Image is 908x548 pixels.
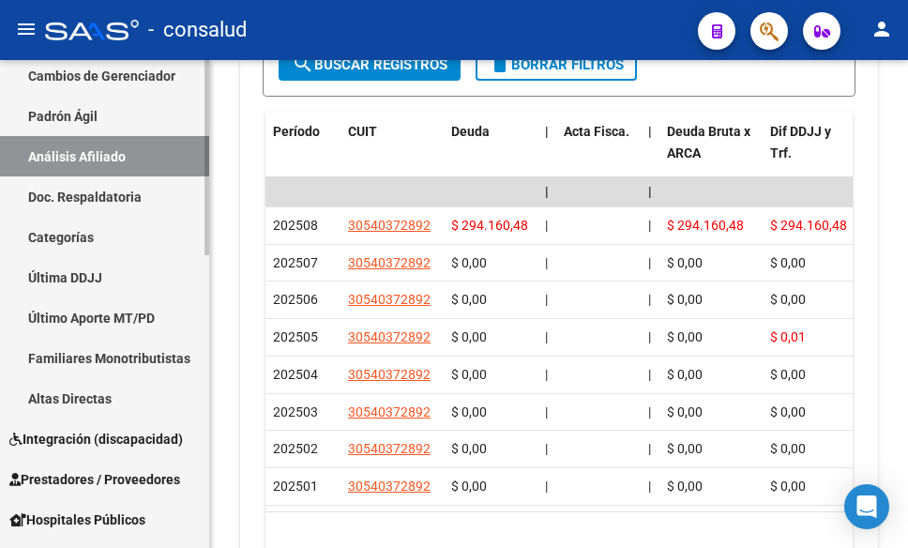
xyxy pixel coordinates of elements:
span: | [648,441,651,456]
mat-icon: search [292,53,314,75]
span: Borrar Filtros [489,56,624,73]
mat-icon: person [870,18,893,40]
span: | [648,124,652,139]
span: 202502 [273,441,318,456]
span: - consalud [148,9,247,51]
span: | [648,367,651,382]
datatable-header-cell: Deuda Bruta x ARCA [659,112,763,194]
span: 30540372892 [348,404,431,419]
span: Hospitales Públicos [9,510,145,530]
div: Open Intercom Messenger [844,484,889,529]
span: | [648,329,651,344]
span: | [648,218,651,233]
datatable-header-cell: Acta Fisca. [556,112,641,194]
span: | [648,255,651,270]
span: Acta Fisca. [564,124,629,139]
span: $ 0,00 [667,367,703,382]
span: $ 0,00 [451,479,487,494]
datatable-header-cell: Deuda [444,112,537,194]
span: | [545,404,548,419]
span: $ 0,00 [770,367,806,382]
span: CUIT [348,124,377,139]
button: Buscar Registros [279,49,461,81]
span: $ 0,00 [770,479,806,494]
span: | [545,292,548,307]
span: 202507 [273,255,318,270]
span: 30540372892 [348,367,431,382]
span: $ 0,01 [770,329,806,344]
span: $ 0,00 [770,255,806,270]
span: 202504 [273,367,318,382]
span: | [545,329,548,344]
span: | [545,441,548,456]
span: $ 0,00 [770,404,806,419]
span: | [545,124,549,139]
datatable-header-cell: CUIT [340,112,444,194]
span: 30540372892 [348,255,431,270]
span: Deuda [451,124,490,139]
mat-icon: delete [489,53,511,75]
span: Período [273,124,320,139]
span: $ 0,00 [667,329,703,344]
span: 202503 [273,404,318,419]
span: Integración (discapacidad) [9,429,183,449]
span: 202505 [273,329,318,344]
span: $ 0,00 [451,404,487,419]
button: Borrar Filtros [476,49,637,81]
span: | [545,218,548,233]
span: | [648,292,651,307]
span: $ 294.160,48 [770,218,847,233]
span: 30540372892 [348,218,431,233]
span: 202506 [273,292,318,307]
span: $ 294.160,48 [451,218,528,233]
datatable-header-cell: | [537,112,556,194]
span: Dif DDJJ y Trf. [770,124,831,160]
span: $ 0,00 [451,292,487,307]
mat-icon: menu [15,18,38,40]
span: 202508 [273,218,318,233]
span: $ 0,00 [667,404,703,419]
span: Buscar Registros [292,56,447,73]
span: 202501 [273,479,318,494]
span: $ 0,00 [667,255,703,270]
span: | [545,367,548,382]
datatable-header-cell: Período [265,112,340,194]
span: Deuda Bruta x ARCA [667,124,750,160]
span: 30540372892 [348,441,431,456]
span: 30540372892 [348,329,431,344]
span: 30540372892 [348,292,431,307]
span: | [545,184,549,199]
span: | [545,479,548,494]
span: 30540372892 [348,479,431,494]
span: | [545,255,548,270]
span: $ 0,00 [667,479,703,494]
span: $ 0,00 [451,255,487,270]
datatable-header-cell: | [641,112,659,194]
span: $ 0,00 [451,367,487,382]
span: $ 0,00 [451,329,487,344]
span: $ 0,00 [770,441,806,456]
span: Prestadores / Proveedores [9,469,180,490]
span: $ 0,00 [667,441,703,456]
span: | [648,479,651,494]
span: | [648,184,652,199]
span: $ 0,00 [770,292,806,307]
span: $ 0,00 [667,292,703,307]
datatable-header-cell: Dif DDJJ y Trf. [763,112,856,194]
span: $ 294.160,48 [667,218,744,233]
span: | [648,404,651,419]
span: $ 0,00 [451,441,487,456]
